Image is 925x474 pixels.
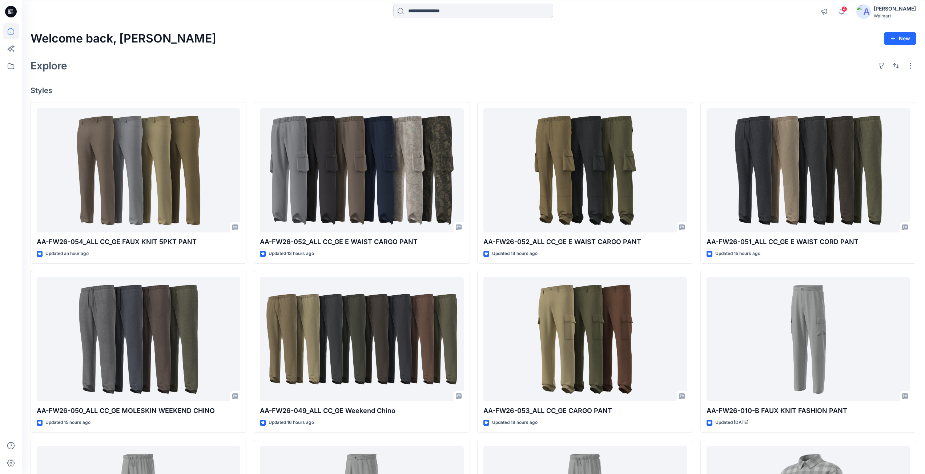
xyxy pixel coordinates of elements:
div: [PERSON_NAME] [874,4,916,13]
a: AA-FW26-053_ALL CC_GE CARGO PANT [483,277,687,402]
p: AA-FW26-052_ALL CC_GE E WAIST CARGO PANT [260,237,463,247]
a: AA-FW26-049_ALL CC_GE Weekend Chino [260,277,463,402]
a: AA-FW26-052_ALL CC_GE E WAIST CARGO PANT [483,108,687,233]
p: AA-FW26-051_ALL CC_GE E WAIST CORD PANT [707,237,910,247]
a: AA-FW26-050_ALL CC_GE MOLESKIN WEEKEND CHINO [37,277,240,402]
p: AA-FW26-049_ALL CC_GE Weekend Chino [260,406,463,416]
a: AA-FW26-051_ALL CC_GE E WAIST CORD PANT [707,108,910,233]
h2: Welcome back, [PERSON_NAME] [31,32,216,45]
a: AA-FW26-054_ALL CC_GE FAUX KNIT 5PKT PANT [37,108,240,233]
h2: Explore [31,60,67,72]
p: Updated an hour ago [45,250,89,258]
a: AA-FW26-052_ALL CC_GE E WAIST CARGO PANT [260,108,463,233]
p: AA-FW26-050_ALL CC_GE MOLESKIN WEEKEND CHINO [37,406,240,416]
img: avatar [856,4,871,19]
p: Updated 18 hours ago [492,419,538,426]
p: AA-FW26-054_ALL CC_GE FAUX KNIT 5PKT PANT [37,237,240,247]
div: Walmart [874,13,916,19]
button: New [884,32,916,45]
p: AA-FW26-053_ALL CC_GE CARGO PANT [483,406,687,416]
p: Updated 15 hours ago [715,250,760,258]
a: AA-FW26-010-B FAUX KNIT FASHION PANT [707,277,910,402]
p: Updated 16 hours ago [269,419,314,426]
p: Updated [DATE] [715,419,748,426]
p: Updated 13 hours ago [269,250,314,258]
p: Updated 15 hours ago [45,419,91,426]
p: Updated 14 hours ago [492,250,538,258]
p: AA-FW26-010-B FAUX KNIT FASHION PANT [707,406,910,416]
span: 4 [841,6,847,12]
p: AA-FW26-052_ALL CC_GE E WAIST CARGO PANT [483,237,687,247]
h4: Styles [31,86,916,95]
